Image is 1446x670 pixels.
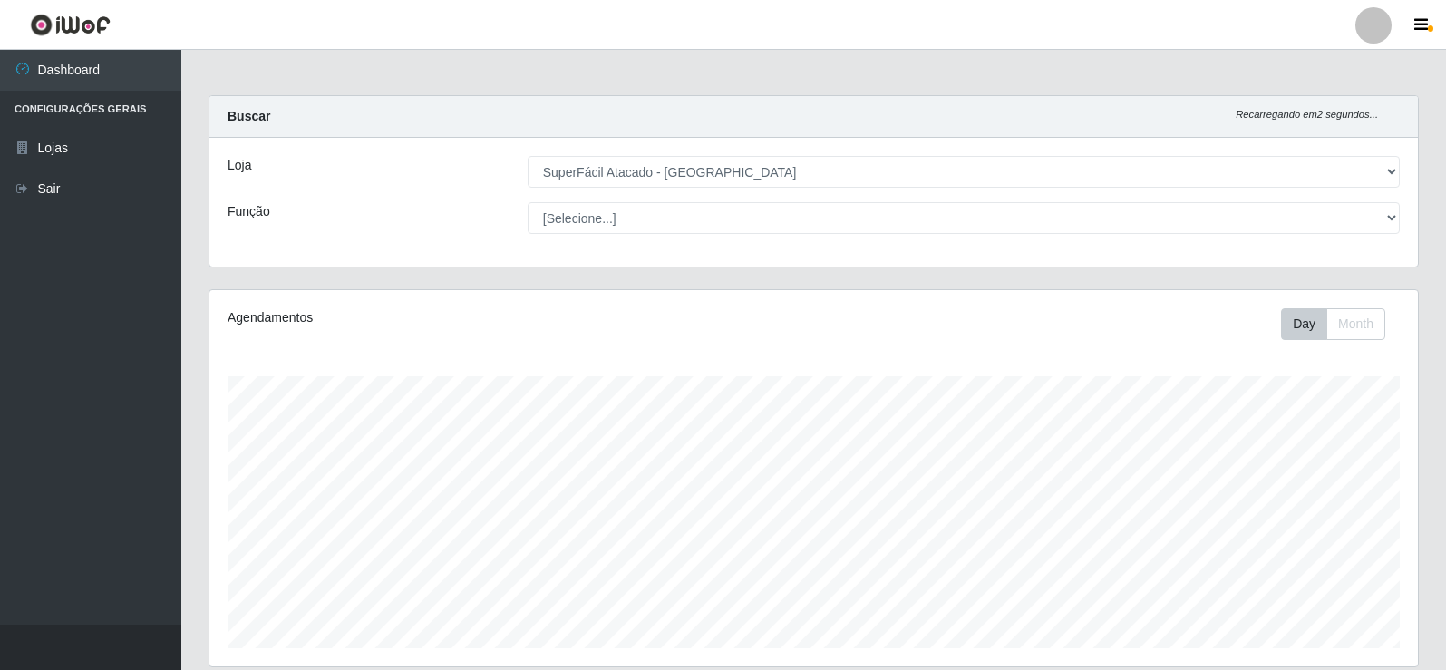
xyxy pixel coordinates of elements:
[1236,109,1378,120] i: Recarregando em 2 segundos...
[228,202,270,221] label: Função
[228,109,270,123] strong: Buscar
[30,14,111,36] img: CoreUI Logo
[1281,308,1385,340] div: First group
[228,308,700,327] div: Agendamentos
[1281,308,1400,340] div: Toolbar with button groups
[1326,308,1385,340] button: Month
[228,156,251,175] label: Loja
[1281,308,1327,340] button: Day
